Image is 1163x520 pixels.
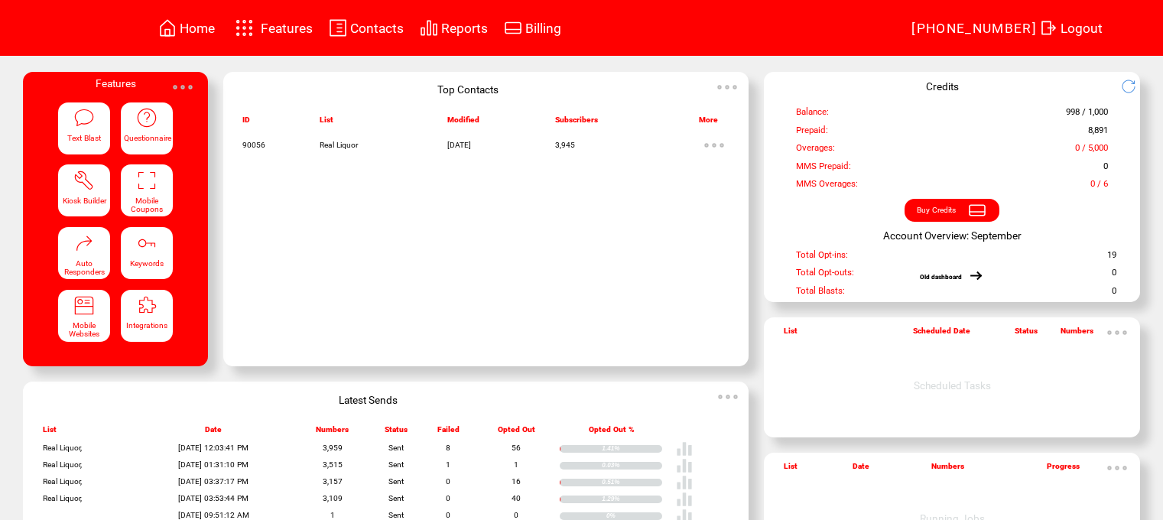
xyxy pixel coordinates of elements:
span: Subscribers [555,115,598,131]
span: [DATE] 09:51:12 AM [178,511,249,519]
span: Sent [388,444,404,452]
span: Opted Out [498,425,535,440]
a: Logout [1037,16,1105,40]
div: 0% [606,512,662,520]
a: Buy Credits [796,199,1109,223]
span: 0 [1112,285,1116,303]
span: Real Liquor, [43,460,82,469]
span: Date [205,425,222,440]
span: [DATE] 12:03:41 PM [178,444,249,452]
span: List [784,462,798,477]
span: [PHONE_NUMBER] [911,21,1037,36]
span: Sent [388,511,404,519]
span: Logout [1061,21,1103,36]
img: ellypsis.svg [167,72,198,102]
img: creidtcard.svg [504,18,522,37]
span: 0 [1103,161,1108,178]
span: Numbers [1061,327,1093,342]
span: Features [261,21,313,36]
span: Prepaid: [796,125,828,142]
div: 1.41% [602,445,662,453]
a: Mobile Websites [58,290,110,342]
img: features.svg [231,15,258,41]
span: Progress [1047,462,1080,477]
img: ellypsis.svg [1102,317,1132,348]
span: Failed [437,425,460,440]
span: List [43,425,57,440]
span: 19 [1107,249,1116,267]
img: ellypsis.svg [1102,453,1132,483]
span: Total Blasts: [796,285,845,303]
span: Sent [388,494,404,502]
span: Sent [388,477,404,486]
span: Billing [525,21,561,36]
img: contacts.svg [329,18,347,37]
span: 1 [514,460,518,469]
span: 3,515 [323,460,343,469]
span: 90056 [242,141,265,149]
span: Status [1015,327,1038,342]
span: 8 [446,444,450,452]
span: Buy Credits [917,206,956,214]
span: Top Contacts [437,83,499,96]
span: Features [96,77,136,89]
img: coupons.svg [136,170,158,191]
img: tool%201.svg [73,170,95,191]
span: MMS Overages: [796,178,858,196]
span: Real Liquor, [43,444,82,452]
img: home.svg [158,18,177,37]
a: Reports [417,16,490,40]
img: integrations.svg [136,295,158,317]
span: Status [385,425,408,440]
img: keywords.svg [136,232,158,254]
span: Sent [388,460,404,469]
span: 0 [446,511,450,519]
span: Numbers [931,462,964,477]
img: chart.svg [420,18,438,37]
span: Numbers [316,425,349,440]
span: List [320,115,333,131]
span: 1 [446,460,450,469]
img: poll%20-%20white.svg [676,457,693,474]
div: 0.51% [602,479,662,486]
img: poll%20-%20white.svg [676,440,693,457]
a: Questionnaire [121,102,173,154]
span: Latest Sends [339,394,398,406]
span: Auto Responders [64,259,105,276]
span: Home [180,21,215,36]
span: [DATE] [447,141,471,149]
a: Mobile Coupons [121,164,173,216]
span: 16 [512,477,521,486]
span: Real Liquor, [43,494,82,502]
span: 0 [446,477,450,486]
span: Integrations [126,321,167,330]
a: Integrations [121,290,173,342]
img: ellypsis.svg [699,130,729,161]
a: Kiosk Builder [58,164,110,216]
span: Contacts [350,21,404,36]
img: questionnaire.svg [136,107,158,128]
a: Contacts [326,16,406,40]
a: Text Blast [58,102,110,154]
span: [DATE] 03:53:44 PM [178,494,249,502]
img: ellypsis.svg [712,72,742,102]
a: Billing [502,16,564,40]
img: auto-responders.svg [73,232,95,254]
span: 8,891 [1088,125,1108,142]
img: poll%20-%20white.svg [676,474,693,491]
span: ID [242,115,250,131]
span: Keywords [130,259,164,268]
span: Date [853,462,869,477]
img: creidtcard.svg [968,201,986,220]
span: Reports [441,21,488,36]
span: 40 [512,494,521,502]
span: 3,109 [323,494,343,502]
span: 0 / 5,000 [1075,142,1108,160]
span: Account Overview: September [883,229,1022,242]
span: Scheduled Date [913,327,970,342]
a: Home [156,16,217,40]
div: 1.29% [602,496,662,503]
a: Features [229,13,315,43]
span: Mobile Coupons [131,197,163,213]
span: List [784,327,798,342]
